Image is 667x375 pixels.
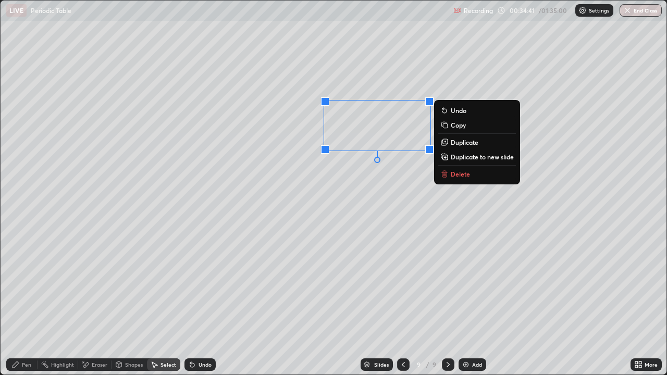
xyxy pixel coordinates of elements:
div: Select [160,362,176,367]
div: Pen [22,362,31,367]
p: Duplicate [451,138,478,146]
button: Copy [438,119,516,131]
p: LIVE [9,6,23,15]
p: Settings [589,8,609,13]
button: Duplicate [438,136,516,148]
img: recording.375f2c34.svg [453,6,462,15]
button: Duplicate to new slide [438,151,516,163]
div: Undo [199,362,212,367]
p: Delete [451,170,470,178]
div: 9 [431,360,438,369]
div: Eraser [92,362,107,367]
div: Slides [374,362,389,367]
p: Duplicate to new slide [451,153,514,161]
img: class-settings-icons [578,6,587,15]
img: add-slide-button [462,360,470,369]
div: / [426,361,429,368]
div: Highlight [51,362,74,367]
p: Copy [451,121,466,129]
button: Undo [438,104,516,117]
button: Delete [438,168,516,180]
div: More [645,362,658,367]
p: Periodic Table [31,6,71,15]
p: Undo [451,106,466,115]
div: Add [472,362,482,367]
div: 9 [414,361,424,368]
p: Recording [464,7,493,15]
div: Shapes [125,362,143,367]
img: end-class-cross [623,6,632,15]
button: End Class [620,4,662,17]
